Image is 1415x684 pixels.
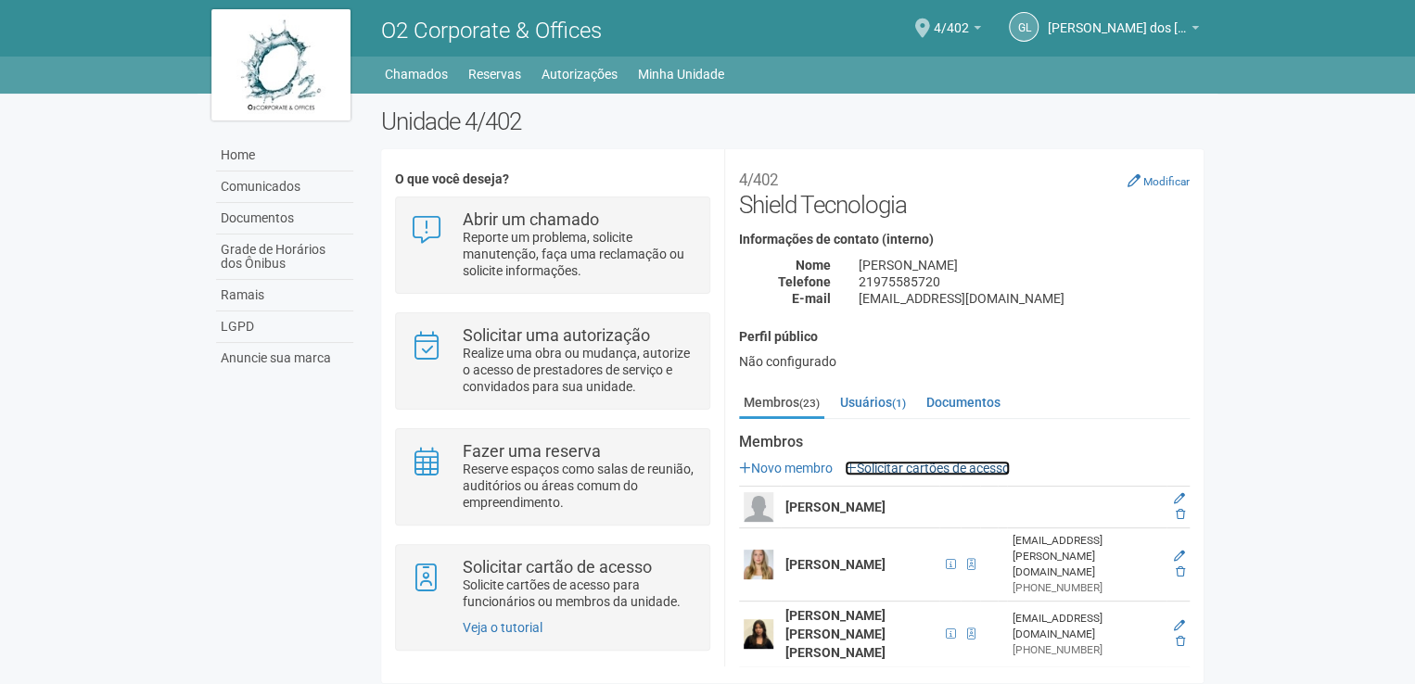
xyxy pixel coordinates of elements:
[463,441,601,461] strong: Fazer uma reserva
[410,443,695,511] a: Fazer uma reserva Reserve espaços como salas de reunião, auditórios ou áreas comum do empreendime...
[463,576,695,610] p: Solicite cartões de acesso para funcionários ou membros da unidade.
[845,257,1204,273] div: [PERSON_NAME]
[739,233,1190,247] h4: Informações de contato (interno)
[1176,565,1185,578] a: Excluir membro
[216,140,353,171] a: Home
[739,461,833,475] a: Novo membro
[892,397,906,410] small: (1)
[211,9,351,120] img: logo.jpg
[1128,173,1190,188] a: Modificar
[410,211,695,279] a: Abrir um chamado Reporte um problema, solicite manutenção, faça uma reclamação ou solicite inform...
[845,461,1010,475] a: Solicitar cartões de acesso
[934,3,969,35] span: 4/402
[1012,533,1161,580] div: [EMAIL_ADDRESS][PERSON_NAME][DOMAIN_NAME]
[1012,611,1161,642] div: [EMAIL_ADDRESS][DOMAIN_NAME]
[542,61,618,87] a: Autorizações
[739,330,1190,344] h4: Perfil público
[845,273,1204,290] div: 21975585720
[1176,635,1185,648] a: Excluir membro
[385,61,448,87] a: Chamados
[785,557,886,572] strong: [PERSON_NAME]
[1143,175,1190,188] small: Modificar
[463,620,542,635] a: Veja o tutorial
[934,23,981,38] a: 4/402
[1009,12,1039,42] a: GL
[739,388,824,419] a: Membros(23)
[1174,619,1185,632] a: Editar membro
[1176,508,1185,521] a: Excluir membro
[796,258,831,272] strong: Nome
[463,229,695,279] p: Reporte um problema, solicite manutenção, faça uma reclamação ou solicite informações.
[792,291,831,306] strong: E-mail
[395,172,709,186] h4: O que você deseja?
[1048,23,1199,38] a: [PERSON_NAME] dos [PERSON_NAME]
[739,434,1190,450] strong: Membros
[463,325,650,345] strong: Solicitar uma autorização
[463,209,599,229] strong: Abrir um chamado
[381,108,1204,135] h2: Unidade 4/402
[799,397,820,410] small: (23)
[845,290,1204,307] div: [EMAIL_ADDRESS][DOMAIN_NAME]
[463,461,695,511] p: Reserve espaços como salas de reunião, auditórios ou áreas comum do empreendimento.
[744,619,773,649] img: user.png
[922,388,1005,416] a: Documentos
[1174,492,1185,505] a: Editar membro
[463,345,695,395] p: Realize uma obra ou mudança, autorize o acesso de prestadores de serviço e convidados para sua un...
[1174,550,1185,563] a: Editar membro
[835,388,911,416] a: Usuários(1)
[744,550,773,579] img: user.png
[638,61,724,87] a: Minha Unidade
[410,559,695,610] a: Solicitar cartão de acesso Solicite cartões de acesso para funcionários ou membros da unidade.
[410,327,695,395] a: Solicitar uma autorização Realize uma obra ou mudança, autorize o acesso de prestadores de serviç...
[744,492,773,522] img: user.png
[216,280,353,311] a: Ramais
[1012,642,1161,658] div: [PHONE_NUMBER]
[216,343,353,374] a: Anuncie sua marca
[1048,3,1187,35] span: Gabriel Lemos Carreira dos Reis
[739,171,778,189] small: 4/402
[216,234,353,280] a: Grade de Horários dos Ônibus
[778,274,831,289] strong: Telefone
[739,163,1190,219] h2: Shield Tecnologia
[216,311,353,343] a: LGPD
[1012,580,1161,596] div: [PHONE_NUMBER]
[739,353,1190,370] div: Não configurado
[216,203,353,234] a: Documentos
[785,500,886,514] strong: [PERSON_NAME]
[785,608,886,660] strong: [PERSON_NAME] [PERSON_NAME] [PERSON_NAME]
[463,557,652,576] strong: Solicitar cartão de acesso
[381,18,602,44] span: O2 Corporate & Offices
[468,61,521,87] a: Reservas
[216,171,353,203] a: Comunicados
